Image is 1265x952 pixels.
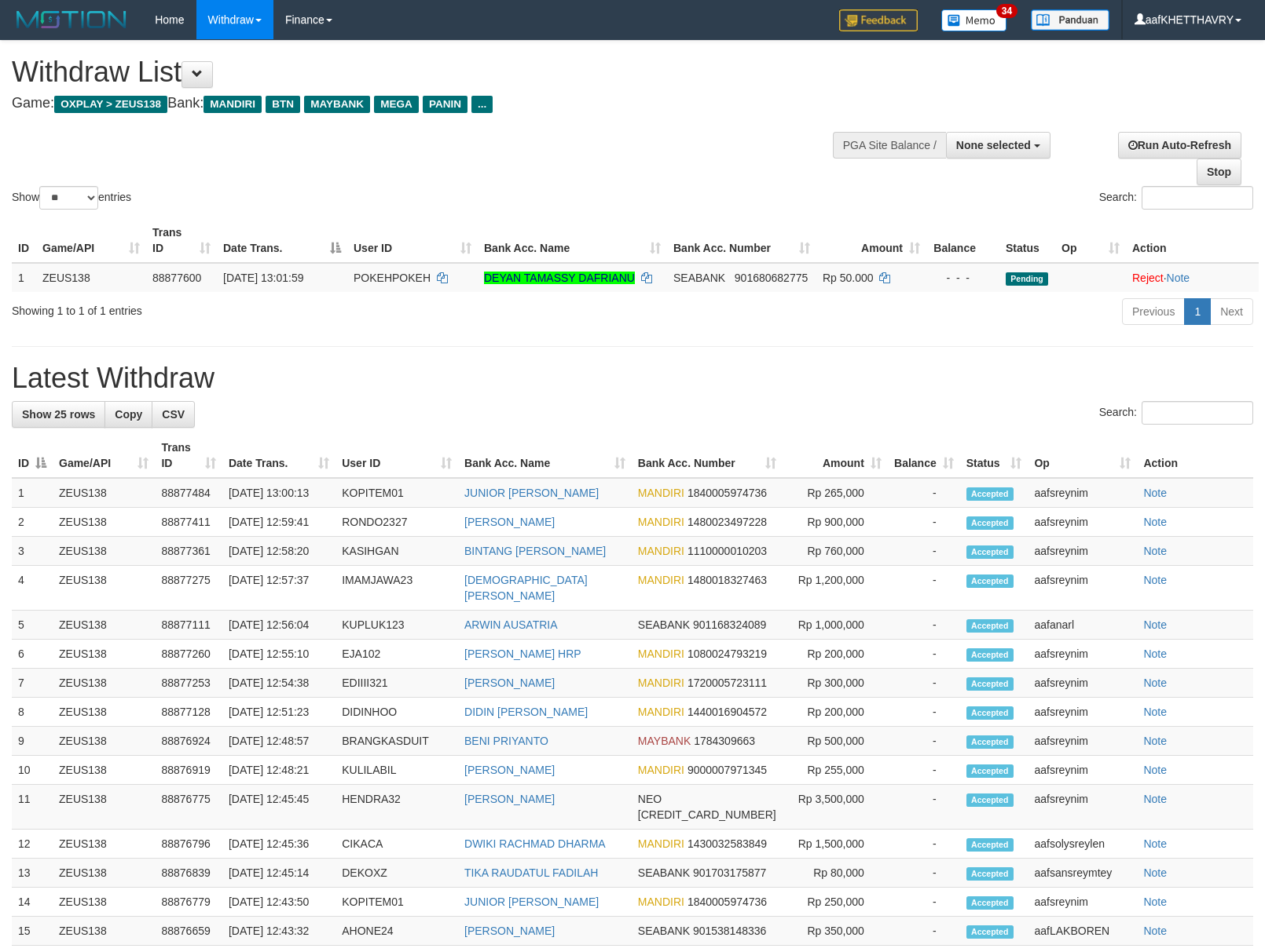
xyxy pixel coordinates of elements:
td: - [888,727,960,756]
a: ARWIN AUSATRIA [464,618,558,631]
img: MOTION_logo.png [12,8,131,31]
th: Bank Acc. Name: activate to sort column ascending [478,218,667,263]
span: None selected [956,139,1031,151]
td: [DATE] 12:56:04 [222,611,335,640]
td: ZEUS138 [53,785,155,830]
span: MANDIRI [638,764,684,776]
th: Trans ID: activate to sort column ascending [155,433,222,478]
td: DIDINHOO [335,698,458,727]
span: MAYBANK [304,96,370,113]
td: - [888,611,960,640]
td: Rp 200,000 [783,640,888,669]
td: ZEUS138 [36,263,146,292]
td: ZEUS138 [53,566,155,611]
td: ZEUS138 [53,669,155,698]
a: Note [1167,272,1190,284]
span: MANDIRI [638,487,684,499]
td: IMAMJAWA23 [335,566,458,611]
a: [PERSON_NAME] [464,764,555,776]
td: 14 [12,888,53,917]
label: Show entries [12,186,131,210]
td: [DATE] 12:54:38 [222,669,335,698]
a: Previous [1122,298,1185,325]
td: - [888,537,960,566]
span: SEABANK [673,272,725,284]
td: 88877361 [155,537,222,566]
td: 3 [12,537,53,566]
td: aafsreynim [1028,785,1137,830]
td: aafanarl [1028,611,1137,640]
td: 13 [12,859,53,888]
td: 88876924 [155,727,222,756]
select: Showentries [39,186,98,210]
a: JUNIOR [PERSON_NAME] [464,487,599,499]
span: POKEHPOKEH [354,272,431,284]
td: - [888,917,960,946]
td: Rp 80,000 [783,859,888,888]
a: DIDIN [PERSON_NAME] [464,706,588,718]
td: KOPITEM01 [335,478,458,508]
td: [DATE] 12:57:37 [222,566,335,611]
td: · [1126,263,1259,292]
td: 88877111 [155,611,222,640]
span: Copy 901538148336 to clipboard [693,925,766,937]
button: None selected [946,132,1050,159]
td: ZEUS138 [53,640,155,669]
td: ZEUS138 [53,859,155,888]
span: SEABANK [638,618,690,631]
td: 1 [12,263,36,292]
td: ZEUS138 [53,756,155,785]
a: Note [1143,647,1167,660]
td: aafsreynim [1028,888,1137,917]
td: ZEUS138 [53,698,155,727]
span: Accepted [966,487,1014,501]
th: Bank Acc. Number: activate to sort column ascending [667,218,816,263]
td: DEKOXZ [335,859,458,888]
td: Rp 900,000 [783,508,888,537]
a: BINTANG [PERSON_NAME] [464,545,606,557]
span: Accepted [966,735,1014,749]
th: ID [12,218,36,263]
td: [DATE] 12:48:57 [222,727,335,756]
a: Note [1143,516,1167,528]
td: Rp 760,000 [783,537,888,566]
td: KOPITEM01 [335,888,458,917]
td: - [888,566,960,611]
td: CIKACA [335,830,458,859]
td: aafsreynim [1028,669,1137,698]
td: 88876659 [155,917,222,946]
th: Action [1137,433,1253,478]
td: - [888,698,960,727]
a: Run Auto-Refresh [1118,132,1241,159]
td: - [888,756,960,785]
span: MANDIRI [638,895,684,908]
span: Copy 901168324089 to clipboard [693,618,766,631]
td: HENDRA32 [335,785,458,830]
th: Bank Acc. Number: activate to sort column ascending [632,433,783,478]
a: Next [1210,298,1253,325]
span: Copy 901680682775 to clipboard [735,272,808,284]
span: Copy [115,408,142,421]
span: Accepted [966,867,1014,881]
span: Copy 9000007971345 to clipboard [687,764,767,776]
span: Pending [1006,272,1048,286]
td: Rp 300,000 [783,669,888,698]
td: ZEUS138 [53,917,155,946]
td: 12 [12,830,53,859]
a: [PERSON_NAME] HRP [464,647,581,660]
td: 88877411 [155,508,222,537]
td: aafsreynim [1028,566,1137,611]
td: aafsreynim [1028,640,1137,669]
div: - - - [933,270,993,286]
td: 5 [12,611,53,640]
a: [PERSON_NAME] [464,677,555,689]
span: MEGA [374,96,419,113]
span: CSV [162,408,185,421]
a: [PERSON_NAME] [464,516,555,528]
td: Rp 1,200,000 [783,566,888,611]
span: SEABANK [638,925,690,937]
a: Reject [1132,272,1164,284]
td: aafsansreymtey [1028,859,1137,888]
td: [DATE] 12:58:20 [222,537,335,566]
span: Copy 1440016904572 to clipboard [687,706,767,718]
